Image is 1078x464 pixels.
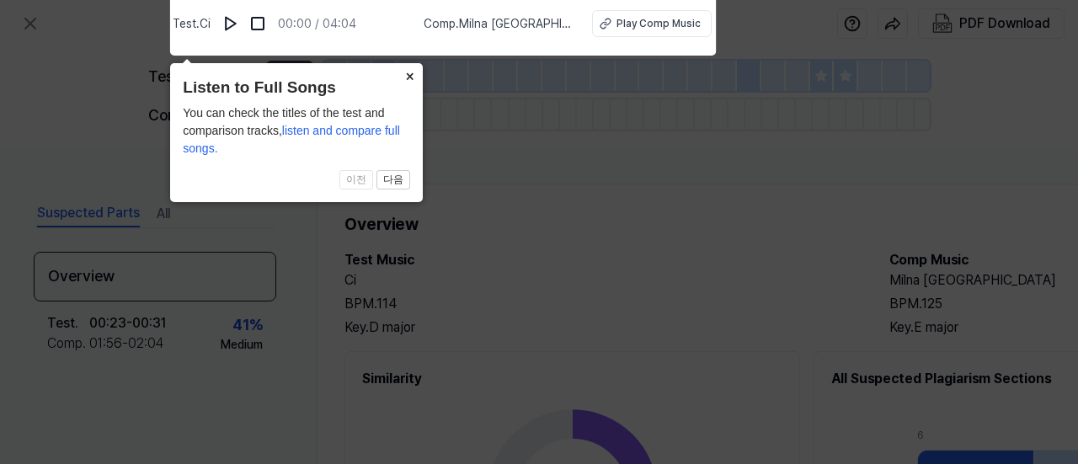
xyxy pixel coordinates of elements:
div: You can check the titles of the test and comparison tracks, [183,104,410,157]
button: Close [396,63,423,87]
header: Listen to Full Songs [183,76,410,100]
button: Play Comp Music [592,10,712,37]
button: 다음 [376,170,410,190]
img: stop [249,15,266,32]
div: Play Comp Music [616,16,701,31]
span: Test . Ci [173,15,211,33]
span: Comp . Milna [GEOGRAPHIC_DATA] [424,15,572,33]
span: listen and compare full songs. [183,124,400,155]
div: 00:00 / 04:04 [278,15,356,33]
img: play [222,15,239,32]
